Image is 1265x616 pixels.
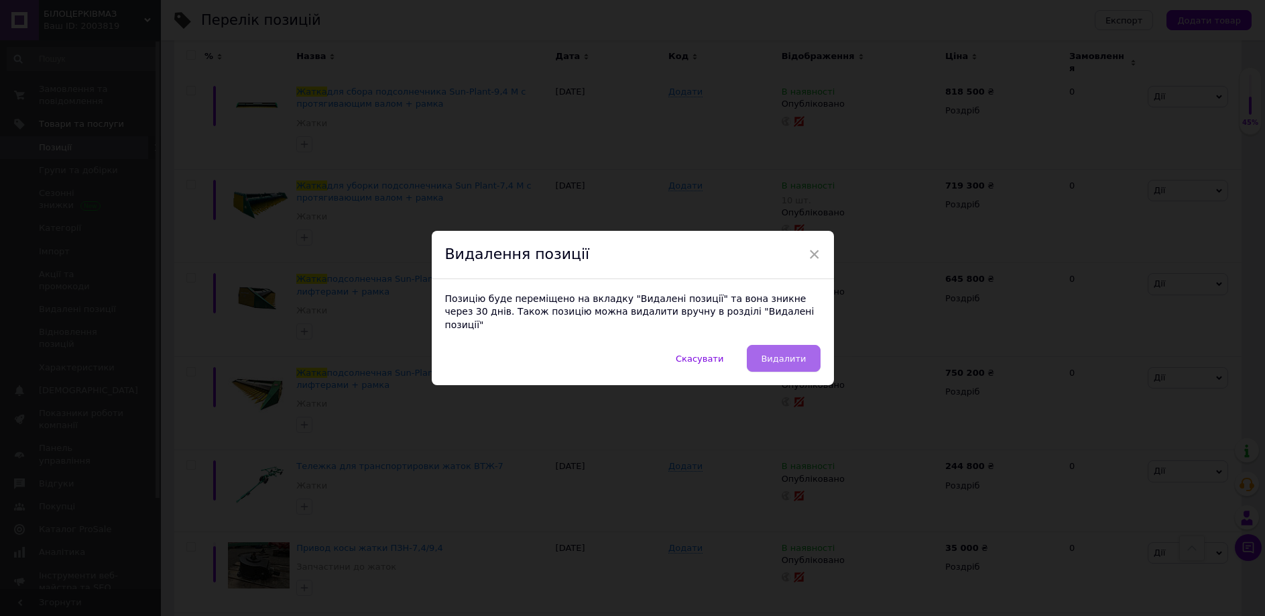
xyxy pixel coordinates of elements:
[747,345,820,372] button: Видалити
[445,293,815,330] span: Позицію буде переміщено на вкладку "Видалені позиції" та вона зникне через 30 днів. Також позицію...
[445,246,590,262] span: Видалення позиції
[808,243,821,266] span: ×
[662,345,737,372] button: Скасувати
[676,354,723,364] span: Скасувати
[761,354,806,364] span: Видалити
